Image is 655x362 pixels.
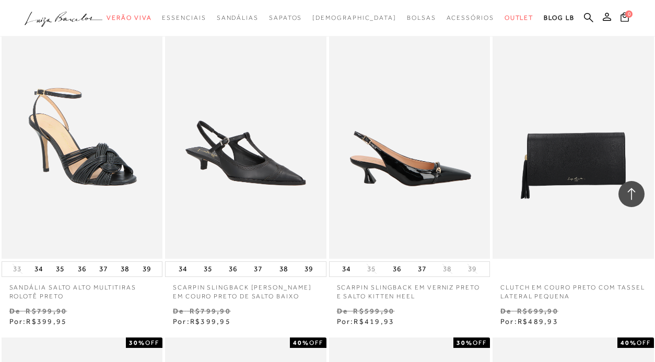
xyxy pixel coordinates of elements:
span: Sandálias [217,14,259,21]
span: Acessórios [447,14,494,21]
a: SANDÁLIA SALTO ALTO MULTITIRAS ROLOTÊ PRETO SANDÁLIA SALTO ALTO MULTITIRAS ROLOTÊ PRETO [3,19,162,257]
img: SANDÁLIA SALTO ALTO MULTITIRAS ROLOTÊ PRETO [3,19,162,257]
button: 39 [301,262,316,276]
span: R$489,93 [518,317,558,325]
span: [DEMOGRAPHIC_DATA] [312,14,396,21]
a: BLOG LB [544,8,574,28]
button: 39 [465,264,479,274]
span: Por: [500,317,558,325]
span: Por: [337,317,395,325]
span: Por: [173,317,231,325]
span: Essenciais [162,14,206,21]
small: R$799,90 [26,307,67,315]
button: 35 [53,262,67,276]
button: 34 [339,262,354,276]
a: SCARPIN SLINGBACK SALOMÉ EM COURO PRETO DE SALTO BAIXO SCARPIN SLINGBACK SALOMÉ EM COURO PRETO DE... [166,19,325,257]
button: 37 [251,262,265,276]
strong: 30% [457,339,473,346]
button: 38 [440,264,454,274]
span: Bolsas [407,14,436,21]
button: 37 [415,262,429,276]
small: De [500,307,511,315]
a: categoryNavScreenReaderText [162,8,206,28]
span: Outlet [505,14,534,21]
button: 0 [617,11,632,26]
a: SCARPIN SLINGBACK EM VERNIZ PRETO E SALTO KITTEN HEEL [330,19,489,257]
strong: 40% [621,339,637,346]
button: 38 [276,262,291,276]
small: R$699,90 [517,307,558,315]
strong: 30% [129,339,145,346]
small: De [337,307,348,315]
a: categoryNavScreenReaderText [505,8,534,28]
span: Verão Viva [107,14,151,21]
span: Sapatos [269,14,302,21]
button: 35 [201,262,215,276]
span: R$399,95 [190,317,231,325]
span: R$419,93 [354,317,394,325]
a: categoryNavScreenReaderText [269,8,302,28]
span: OFF [309,339,323,346]
a: CLUTCH EM COURO PRETO COM TASSEL LATERAL PEQUENA [493,277,654,301]
a: SCARPIN SLINGBACK EM VERNIZ PRETO E SALTO KITTEN HEEL [329,277,490,301]
button: 34 [31,262,46,276]
span: BLOG LB [544,14,574,21]
span: OFF [637,339,651,346]
span: Por: [9,317,67,325]
img: SCARPIN SLINGBACK SALOMÉ EM COURO PRETO DE SALTO BAIXO [166,19,325,257]
span: OFF [473,339,487,346]
button: 37 [96,262,111,276]
button: 38 [118,262,132,276]
a: categoryNavScreenReaderText [407,8,436,28]
a: categoryNavScreenReaderText [107,8,151,28]
button: 34 [176,262,190,276]
span: OFF [145,339,159,346]
a: noSubCategoriesText [312,8,396,28]
button: 36 [75,262,89,276]
small: De [173,307,184,315]
a: SCARPIN SLINGBACK [PERSON_NAME] EM COURO PRETO DE SALTO BAIXO [165,277,326,301]
small: R$599,90 [353,307,394,315]
small: De [9,307,20,315]
button: 36 [226,262,240,276]
a: categoryNavScreenReaderText [447,8,494,28]
a: categoryNavScreenReaderText [217,8,259,28]
button: 39 [139,262,154,276]
button: 36 [390,262,404,276]
small: R$799,90 [190,307,231,315]
img: SCARPIN SLINGBACK EM VERNIZ PRETO E SALTO KITTEN HEEL [330,17,490,259]
button: 33 [10,264,25,274]
span: 0 [625,10,633,18]
a: CLUTCH EM COURO PRETO COM TASSEL LATERAL PEQUENA CLUTCH EM COURO PRETO COM TASSEL LATERAL PEQUENA [494,19,653,257]
a: SANDÁLIA SALTO ALTO MULTITIRAS ROLOTÊ PRETO [2,277,163,301]
span: R$399,95 [26,317,67,325]
strong: 40% [293,339,309,346]
img: CLUTCH EM COURO PRETO COM TASSEL LATERAL PEQUENA [494,19,653,257]
button: 35 [364,264,379,274]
